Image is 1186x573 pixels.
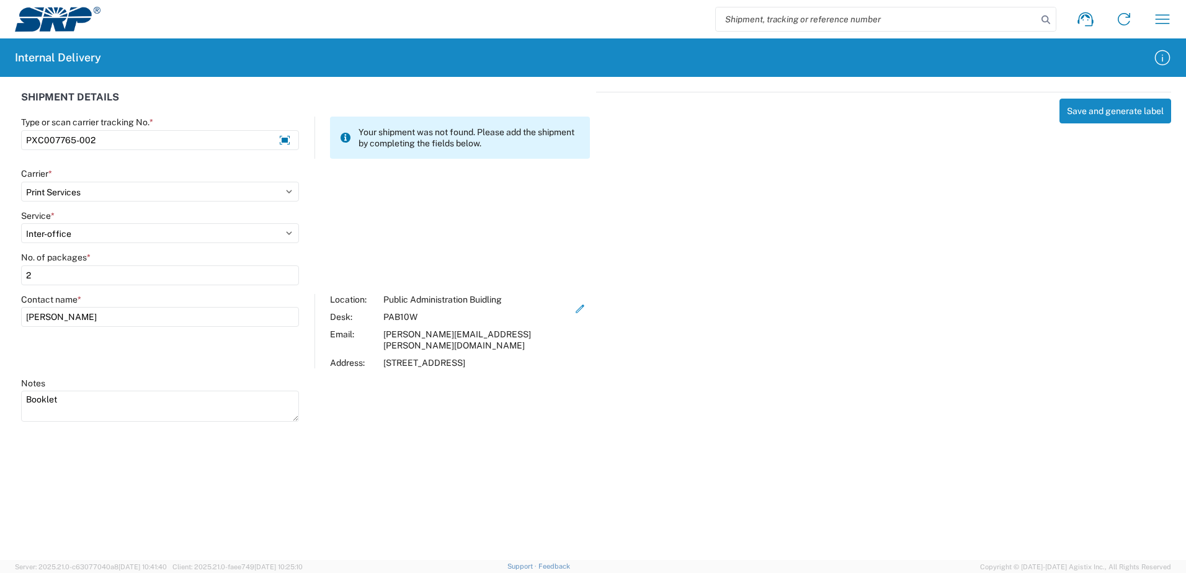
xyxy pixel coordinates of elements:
[15,563,167,571] span: Server: 2025.21.0-c63077040a8
[383,294,571,305] div: Public Administration Buidling
[172,563,303,571] span: Client: 2025.21.0-faee749
[21,92,590,117] div: SHIPMENT DETAILS
[716,7,1037,31] input: Shipment, tracking or reference number
[383,357,571,368] div: [STREET_ADDRESS]
[359,127,580,149] span: Your shipment was not found. Please add the shipment by completing the fields below.
[21,210,55,221] label: Service
[21,168,52,179] label: Carrier
[254,563,303,571] span: [DATE] 10:25:10
[15,7,100,32] img: srp
[330,357,377,368] div: Address:
[21,378,45,389] label: Notes
[118,563,167,571] span: [DATE] 10:41:40
[383,311,571,322] div: PAB10W
[330,329,377,351] div: Email:
[21,117,153,128] label: Type or scan carrier tracking No.
[507,562,538,570] a: Support
[21,294,81,305] label: Contact name
[330,294,377,305] div: Location:
[15,50,101,65] h2: Internal Delivery
[1059,99,1171,123] button: Save and generate label
[980,561,1171,572] span: Copyright © [DATE]-[DATE] Agistix Inc., All Rights Reserved
[330,311,377,322] div: Desk:
[21,252,91,263] label: No. of packages
[538,562,570,570] a: Feedback
[383,329,571,351] div: [PERSON_NAME][EMAIL_ADDRESS][PERSON_NAME][DOMAIN_NAME]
